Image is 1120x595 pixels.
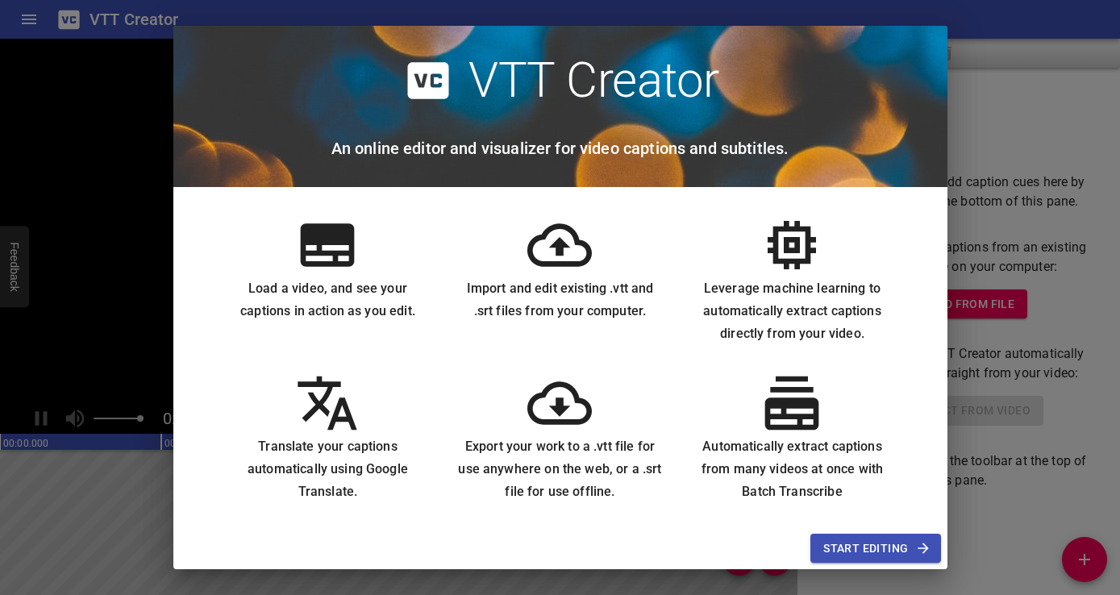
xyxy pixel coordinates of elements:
button: Start Editing [810,534,940,564]
h6: Translate your captions automatically using Google Translate. [225,435,431,503]
h6: Export your work to a .vtt file for use anywhere on the web, or a .srt file for use offline. [456,435,663,503]
h6: An online editor and visualizer for video captions and subtitles. [331,135,789,161]
h6: Load a video, and see your captions in action as you edit. [225,277,431,322]
span: Start Editing [823,539,927,559]
h6: Automatically extract captions from many videos at once with Batch Transcribe [689,435,895,503]
h2: VTT Creator [468,52,719,110]
h6: Import and edit existing .vtt and .srt files from your computer. [456,277,663,322]
h6: Leverage machine learning to automatically extract captions directly from your video. [689,277,895,345]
